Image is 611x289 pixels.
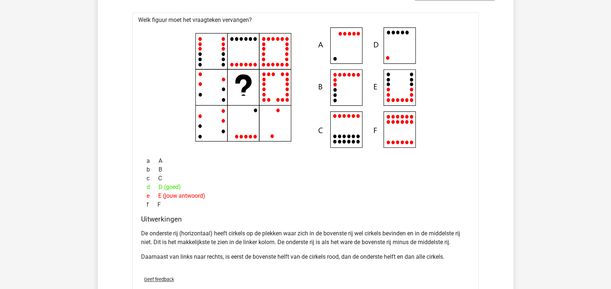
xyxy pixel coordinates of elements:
span: a [147,157,159,165]
div: D (goed) [141,183,470,192]
span: f [147,200,157,209]
span: c [147,174,158,183]
span: Geef feedback [144,277,174,282]
span: b [147,165,159,174]
span: d [147,183,159,192]
div: F [141,200,470,209]
div: B [141,165,470,174]
h4: Uitwerkingen [141,215,470,223]
p: De onderste rij (horizontaal) heeft cirkels op de plekken waar zich in de bovenste rij wel cirkel... [141,229,470,247]
div: C [141,174,470,183]
p: Daarnaast van links naar rechts, is eerst de bovenste helft van de cirkels rood, dan de onderste ... [141,253,470,261]
div: A [141,157,470,165]
span: e [147,192,158,200]
div: E (jouw antwoord) [141,192,470,200]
